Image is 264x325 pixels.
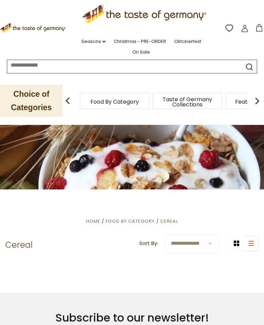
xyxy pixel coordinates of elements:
[106,218,155,224] a: Food By Category
[250,94,264,108] img: next arrow
[174,38,201,45] a: Oktoberfest
[132,48,150,56] a: On Sale
[5,311,259,325] h3: Subscribe to our newsletter!
[160,218,178,224] a: Cereal
[90,99,139,104] a: Food By Category
[61,94,75,108] img: previous arrow
[139,239,158,248] label: Sort By:
[5,240,33,250] h1: Cereal
[160,97,215,107] a: Taste of Germany Collections
[86,218,100,224] a: Home
[81,38,106,45] a: Seasons
[114,38,166,45] a: Christmas - PRE-ORDER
